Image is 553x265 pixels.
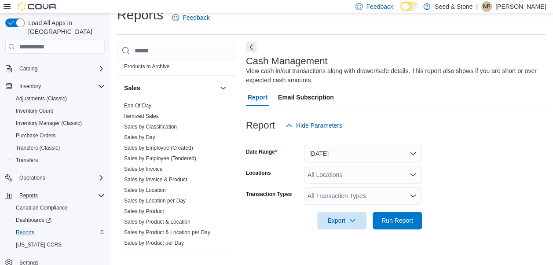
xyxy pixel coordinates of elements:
[124,124,177,130] a: Sales by Classification
[400,2,419,11] input: Dark Mode
[12,106,105,116] span: Inventory Count
[476,1,478,12] p: |
[410,192,417,199] button: Open list of options
[124,155,196,162] a: Sales by Employee (Tendered)
[124,63,169,70] a: Products to Archive
[12,215,55,225] a: Dashboards
[16,63,41,74] button: Catalog
[124,134,155,140] a: Sales by Day
[16,173,49,183] button: Operations
[12,227,105,238] span: Reports
[124,197,186,204] span: Sales by Location per Day
[124,229,210,236] span: Sales by Product & Location per Day
[16,132,56,139] span: Purchase Orders
[117,100,235,252] div: Sales
[19,174,45,181] span: Operations
[124,177,187,183] a: Sales by Invoice & Product
[124,240,184,246] a: Sales by Product per Day
[16,81,105,92] span: Inventory
[124,113,159,120] span: Itemized Sales
[9,117,108,129] button: Inventory Manager (Classic)
[124,84,216,92] button: Sales
[246,66,542,85] div: View cash in/out transactions along with drawer/safe details. This report also shows if you are s...
[124,134,155,141] span: Sales by Day
[16,81,44,92] button: Inventory
[278,88,334,106] span: Email Subscription
[117,6,163,24] h1: Reports
[9,239,108,251] button: [US_STATE] CCRS
[16,173,105,183] span: Operations
[16,144,60,151] span: Transfers (Classic)
[124,219,190,225] a: Sales by Product & Location
[124,208,164,215] span: Sales by Product
[124,229,210,236] a: Sales by Product & Location per Day
[12,155,105,166] span: Transfers
[12,93,105,104] span: Adjustments (Classic)
[435,1,472,12] p: Seed & Stone
[124,155,196,162] span: Sales by Employee (Tendered)
[322,212,361,229] span: Export
[296,121,342,130] span: Hide Parameters
[16,63,105,74] span: Catalog
[124,113,159,119] a: Itemized Sales
[12,239,65,250] a: [US_STATE] CCRS
[124,198,186,204] a: Sales by Location per Day
[12,143,105,153] span: Transfers (Classic)
[16,241,62,248] span: [US_STATE] CCRS
[248,88,267,106] span: Report
[2,172,108,184] button: Operations
[304,145,422,162] button: [DATE]
[410,171,417,178] button: Open list of options
[483,1,491,12] span: NP
[12,155,41,166] a: Transfers
[19,65,37,72] span: Catalog
[9,154,108,166] button: Transfers
[16,229,34,236] span: Reports
[246,169,271,177] label: Locations
[246,148,277,155] label: Date Range
[12,202,105,213] span: Canadian Compliance
[12,215,105,225] span: Dashboards
[373,212,422,229] button: Run Report
[246,191,292,198] label: Transaction Types
[124,166,162,173] span: Sales by Invoice
[25,18,105,36] span: Load All Apps in [GEOGRAPHIC_DATA]
[495,1,546,12] p: [PERSON_NAME]
[12,202,71,213] a: Canadian Compliance
[124,208,164,214] a: Sales by Product
[366,2,393,11] span: Feedback
[16,190,41,201] button: Reports
[218,83,228,93] button: Sales
[9,105,108,117] button: Inventory Count
[9,142,108,154] button: Transfers (Classic)
[12,239,105,250] span: Washington CCRS
[12,118,85,129] a: Inventory Manager (Classic)
[16,107,53,114] span: Inventory Count
[16,95,67,102] span: Adjustments (Classic)
[9,129,108,142] button: Purchase Orders
[246,56,328,66] h3: Cash Management
[9,202,108,214] button: Canadian Compliance
[18,2,57,11] img: Cova
[16,204,68,211] span: Canadian Compliance
[183,13,209,22] span: Feedback
[124,145,193,151] a: Sales by Employee (Created)
[12,106,57,116] a: Inventory Count
[12,143,63,153] a: Transfers (Classic)
[19,83,41,90] span: Inventory
[2,63,108,75] button: Catalog
[481,1,492,12] div: Natalyn Parsons
[9,226,108,239] button: Reports
[16,157,38,164] span: Transfers
[16,190,105,201] span: Reports
[124,166,162,172] a: Sales by Invoice
[124,144,193,151] span: Sales by Employee (Created)
[2,80,108,92] button: Inventory
[9,92,108,105] button: Adjustments (Classic)
[124,84,140,92] h3: Sales
[9,214,108,226] a: Dashboards
[124,187,166,194] span: Sales by Location
[12,130,105,141] span: Purchase Orders
[124,102,151,109] span: End Of Day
